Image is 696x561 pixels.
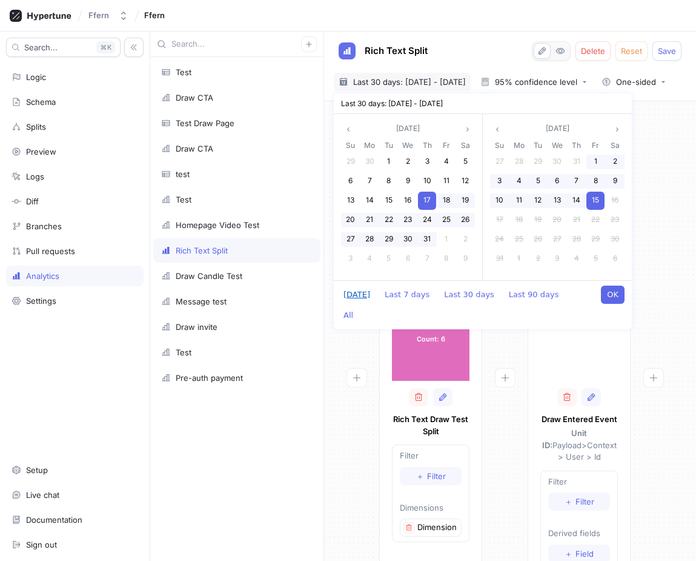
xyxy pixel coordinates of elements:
span: Reset [621,47,642,55]
div: 08 Jul 2025 [379,172,399,191]
div: 1 [437,230,456,249]
div: 6 [399,250,417,268]
div: 11 Aug 2025 [509,191,529,210]
div: 28 [510,153,528,171]
div: 17 [491,211,509,229]
div: 9 [399,172,417,190]
div: 3 [491,172,509,190]
span: 27 [553,234,562,243]
div: 95% confidence level [495,78,577,86]
button: angle right [610,121,625,136]
div: 19 Aug 2025 [528,210,548,230]
div: 24 [491,230,509,249]
span: 28 [515,156,523,166]
button: All [337,306,359,324]
div: 25 [510,230,528,249]
div: 26 [456,211,474,229]
div: 28 Aug 2025 [567,230,586,249]
span: 12 [534,195,542,204]
span: ＋ [416,472,424,480]
span: 13 [554,195,561,204]
div: 10 Aug 2025 [490,191,509,210]
span: 30 [403,234,413,243]
span: 22 [385,215,393,224]
div: 27 Aug 2025 [548,230,567,249]
button: Last 30 days [438,286,500,304]
div: 27 [548,230,566,249]
div: 31 Jul 2025 [567,152,586,172]
div: 30 Jul 2025 [548,152,567,172]
span: Filter [575,498,594,505]
div: 26 Jul 2025 [456,210,475,230]
div: 15 Aug 2025 [586,191,606,210]
button: [DATE] [391,121,425,136]
span: 7 [368,176,372,185]
div: 18 Aug 2025 [509,210,529,230]
div: 06 Aug 2025 [399,249,418,269]
div: 30 [399,230,417,249]
div: 1 [510,250,528,268]
span: 29 [346,156,355,166]
div: 21 Aug 2025 [567,210,586,230]
div: 20 [342,211,360,229]
span: 5 [536,176,540,185]
span: 15 [592,195,599,204]
div: 25 [437,211,456,229]
div: 05 Jul 2025 [456,152,475,172]
button: angle left [490,121,505,136]
div: 2 [606,153,624,171]
div: 12 [529,192,547,210]
span: 8 [594,176,598,185]
div: 07 Aug 2025 [417,249,437,269]
div: 16 [399,192,417,210]
span: 17 [496,215,503,224]
span: 3 [555,254,559,263]
a: Documentation [6,509,144,530]
div: 12 Jul 2025 [456,172,475,191]
div: 21 [568,211,586,229]
div: 22 [380,211,398,229]
div: 17 [418,192,436,210]
div: 2 [529,250,547,268]
div: 31 [418,230,436,249]
button: One-sided [597,73,671,91]
span: 21 [573,215,580,224]
span: 8 [386,176,391,185]
span: 27 [495,156,504,166]
div: 09 Aug 2025 [456,249,475,269]
div: Ffern [88,10,109,21]
div: 12 Aug 2025 [528,191,548,210]
div: 04 Sep 2025 [567,249,586,269]
span: 20 [552,215,562,224]
span: 30 [365,156,374,166]
button: Last 90 days [503,286,565,304]
span: 5 [386,254,391,263]
div: 05 Aug 2025 [379,249,399,269]
div: 13 Aug 2025 [548,191,567,210]
span: 13 [347,195,354,204]
button: angle right [460,121,475,136]
span: 29 [385,234,393,243]
div: 3 [418,153,436,171]
div: 4 [510,172,528,190]
span: 20 [346,215,355,224]
div: 23 [399,211,417,229]
div: 29 [380,230,398,249]
div: 4 [360,250,379,268]
button: Save [652,41,681,61]
div: 22 Jul 2025 [379,210,399,230]
span: Rich Text Split [365,46,428,56]
span: 29 [534,156,542,166]
div: One-sided [616,78,656,86]
div: 8 [380,172,398,190]
div: 02 Jul 2025 [399,152,418,172]
span: 10 [423,176,431,185]
span: 6 [406,254,410,263]
span: 7 [574,176,578,185]
div: 13 [342,192,360,210]
div: 05 Aug 2025 [528,172,548,191]
span: 23 [403,215,412,224]
div: 04 Jul 2025 [437,152,456,172]
span: Save [658,47,676,55]
div: 18 [437,192,456,210]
